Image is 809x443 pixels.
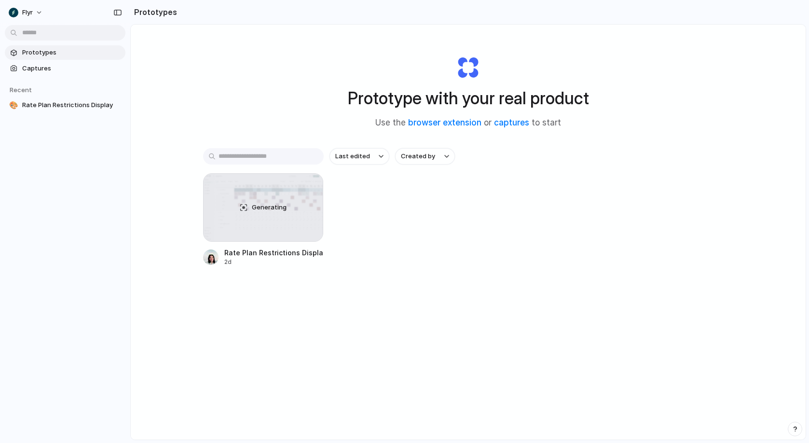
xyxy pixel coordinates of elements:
[203,173,324,266] a: Rate Plan Restrictions DisplayGeneratingRate Plan Restrictions Display2d
[22,8,33,17] span: Flyr
[408,118,481,127] a: browser extension
[5,5,48,20] button: Flyr
[5,98,125,112] a: 🎨Rate Plan Restrictions Display
[22,64,122,73] span: Captures
[5,45,125,60] a: Prototypes
[224,248,324,258] div: Rate Plan Restrictions Display
[10,86,32,94] span: Recent
[494,118,529,127] a: captures
[22,100,122,110] span: Rate Plan Restrictions Display
[252,203,287,212] span: Generating
[329,148,389,165] button: Last edited
[5,61,125,76] a: Captures
[375,117,561,129] span: Use the or to start
[401,152,435,161] span: Created by
[335,152,370,161] span: Last edited
[9,100,18,110] div: 🎨
[224,258,324,266] div: 2d
[348,85,589,111] h1: Prototype with your real product
[22,48,122,57] span: Prototypes
[395,148,455,165] button: Created by
[130,6,177,18] h2: Prototypes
